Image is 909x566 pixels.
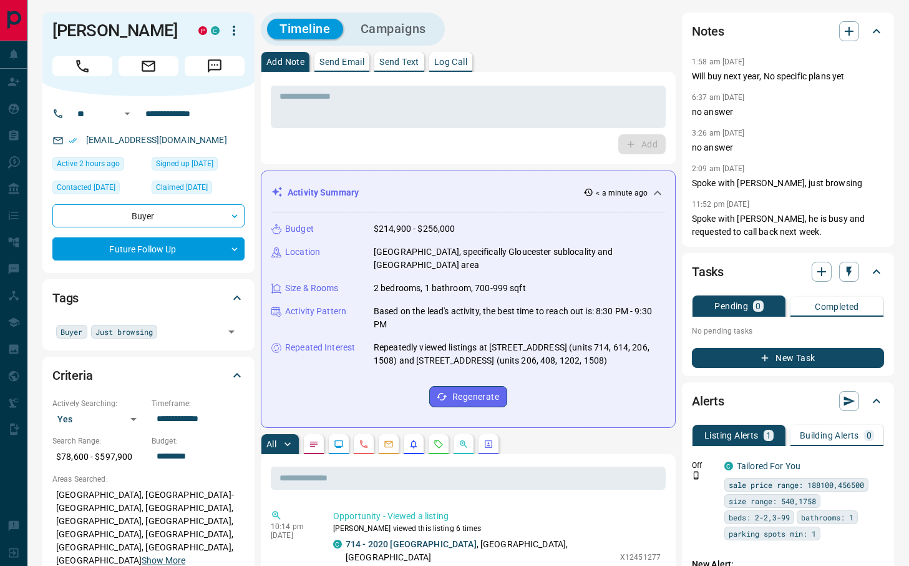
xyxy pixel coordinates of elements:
h2: Criteria [52,365,93,385]
a: 714 - 2020 [GEOGRAPHIC_DATA] [346,539,477,549]
span: Message [185,56,245,76]
span: Contacted [DATE] [57,181,115,194]
p: Listing Alerts [704,431,759,440]
h2: Notes [692,21,724,41]
div: condos.ca [211,26,220,35]
button: New Task [692,348,884,368]
div: Yes [52,409,145,429]
p: no answer [692,141,884,154]
svg: Listing Alerts [409,439,419,449]
p: 1:58 am [DATE] [692,57,745,66]
p: [GEOGRAPHIC_DATA], specifically Gloucester sublocality and [GEOGRAPHIC_DATA] area [374,246,665,272]
div: Buyer [52,204,245,227]
span: bathrooms: 1 [801,511,853,524]
p: no answer [692,106,884,119]
p: Areas Searched: [52,474,245,485]
span: sale price range: 188100,456500 [729,479,864,491]
p: 3:26 am [DATE] [692,129,745,137]
p: Log Call [434,57,467,66]
button: Regenerate [429,386,507,407]
p: Actively Searching: [52,398,145,409]
div: Tags [52,283,245,313]
p: Based on the lead's activity, the best time to reach out is: 8:30 PM - 9:30 PM [374,305,665,331]
p: Repeated Interest [285,341,355,354]
span: Call [52,56,112,76]
p: Completed [815,302,859,311]
p: 2:09 am [DATE] [692,164,745,173]
button: Open [120,106,135,121]
div: Tasks [692,257,884,287]
div: Criteria [52,360,245,390]
p: Size & Rooms [285,282,339,295]
p: 0 [867,431,872,440]
a: [EMAIL_ADDRESS][DOMAIN_NAME] [86,135,227,145]
div: Activity Summary< a minute ago [271,181,665,204]
p: 2 bedrooms, 1 bathroom, 700-999 sqft [374,282,526,295]
p: Send Text [379,57,419,66]
p: Send Email [319,57,364,66]
div: Notes [692,16,884,46]
p: 11:52 pm [DATE] [692,200,749,209]
div: condos.ca [724,462,733,470]
span: Email [119,56,178,76]
p: [PERSON_NAME] viewed this listing 6 times [333,523,661,534]
h1: [PERSON_NAME] [52,21,180,41]
div: Alerts [692,386,884,416]
p: [DATE] [271,531,314,540]
p: Opportunity - Viewed a listing [333,510,661,523]
p: Add Note [266,57,304,66]
p: Budget: [152,435,245,447]
p: < a minute ago [596,187,648,199]
p: Off [692,460,717,471]
p: $78,600 - $597,900 [52,447,145,467]
button: Timeline [267,19,343,39]
p: 1 [766,431,771,440]
svg: Email Verified [69,136,77,145]
span: Claimed [DATE] [156,181,208,194]
svg: Notes [309,439,319,449]
h2: Tags [52,288,79,308]
p: Spoke with [PERSON_NAME], just browsing [692,177,884,190]
span: Just browsing [95,325,153,338]
p: Budget [285,222,314,236]
svg: Requests [434,439,444,449]
div: Wed Oct 15 2025 [52,157,145,174]
div: Fri Jun 13 2025 [152,181,245,198]
p: Building Alerts [800,431,859,440]
span: beds: 2-2,3-99 [729,511,790,524]
div: Future Follow Up [52,237,245,261]
p: Timeframe: [152,398,245,409]
p: Will buy next year, No specific plans yet [692,70,884,83]
span: size range: 540,1758 [729,495,816,507]
p: Location [285,246,320,259]
h2: Alerts [692,391,724,411]
div: property.ca [198,26,207,35]
span: Active 2 hours ago [57,157,120,170]
h2: Tasks [692,262,724,282]
svg: Calls [359,439,369,449]
p: , [GEOGRAPHIC_DATA], [GEOGRAPHIC_DATA] [346,538,614,564]
div: condos.ca [333,540,342,549]
p: 6:37 am [DATE] [692,93,745,102]
div: Fri Jun 13 2025 [152,157,245,174]
p: Spoke with [PERSON_NAME], he is busy and requested to call back next week. [692,212,884,239]
svg: Opportunities [459,439,469,449]
p: 10:14 pm [271,522,314,531]
span: Buyer [61,325,83,338]
a: Tailored For You [737,461,800,471]
p: Search Range: [52,435,145,447]
p: Repeatedly viewed listings at [STREET_ADDRESS] (units 714, 614, 206, 1508) and [STREET_ADDRESS] (... [374,341,665,367]
p: X12451277 [620,552,661,563]
svg: Agent Actions [484,439,493,449]
p: Activity Pattern [285,305,346,318]
div: Thu Oct 09 2025 [52,181,145,198]
span: Signed up [DATE] [156,157,213,170]
svg: Lead Browsing Activity [334,439,344,449]
button: Campaigns [348,19,439,39]
svg: Push Notification Only [692,471,701,480]
p: Activity Summary [288,186,359,199]
p: 0 [756,302,761,310]
p: Pending [714,302,748,310]
p: All [266,440,276,449]
p: $214,900 - $256,000 [374,222,455,236]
